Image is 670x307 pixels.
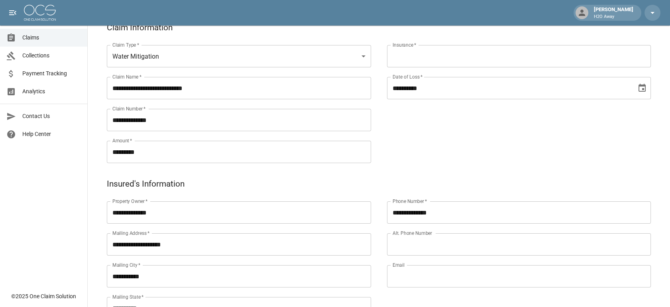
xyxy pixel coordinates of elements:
label: Alt. Phone Number [393,230,432,236]
button: open drawer [5,5,21,21]
span: Contact Us [22,112,81,120]
span: Collections [22,51,81,60]
div: [PERSON_NAME] [591,6,637,20]
label: Insurance [393,41,416,48]
span: Payment Tracking [22,69,81,78]
label: Mailing Address [112,230,149,236]
label: Mailing City [112,262,141,268]
span: Help Center [22,130,81,138]
img: ocs-logo-white-transparent.png [24,5,56,21]
label: Amount [112,137,132,144]
label: Date of Loss [393,73,422,80]
label: Property Owner [112,198,148,205]
span: Analytics [22,87,81,96]
div: Water Mitigation [107,45,371,67]
span: Claims [22,33,81,42]
div: © 2025 One Claim Solution [11,292,76,300]
label: Claim Number [112,105,145,112]
label: Phone Number [393,198,427,205]
label: Mailing State [112,293,143,300]
label: Claim Type [112,41,139,48]
p: H2O Away [594,14,633,20]
button: Choose date, selected date is Aug 6, 2025 [634,80,650,96]
label: Email [393,262,405,268]
label: Claim Name [112,73,141,80]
